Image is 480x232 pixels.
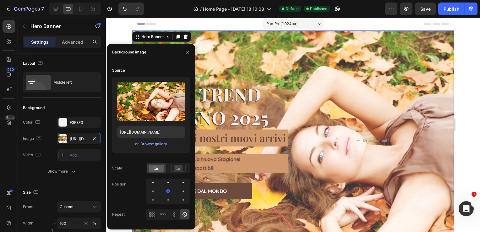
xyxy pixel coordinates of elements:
[57,201,101,213] button: Custom
[70,120,99,125] div: F3F3F3
[286,6,299,12] span: Default
[112,212,125,217] div: Repeat
[23,135,43,143] div: Image
[438,3,465,15] button: Publish
[23,166,101,177] button: Show more
[5,115,15,120] div: Beta
[112,181,126,187] div: Position
[62,39,83,45] p: Advanced
[444,6,459,12] div: Publish
[53,75,92,90] div: Middle left
[3,3,47,15] button: 7
[112,49,146,55] div: Background image
[23,151,42,159] div: Video
[70,152,99,158] div: Add...
[415,3,436,15] button: Save
[70,136,88,142] div: [URL][DOMAIN_NAME]
[93,220,96,226] div: %
[117,82,185,121] img: preview-image
[23,105,45,111] div: Background
[6,67,15,72] div: 450
[310,6,327,12] span: Published
[8,16,33,22] div: Hero Banner
[135,140,139,148] span: or
[112,68,125,73] div: Source
[23,188,40,197] div: Size
[459,201,474,216] iframe: Intercom live chat
[132,18,454,232] iframe: Design area
[23,204,35,210] label: Frame
[112,165,122,171] div: Scale
[420,6,431,12] span: Save
[47,168,77,174] div: Show more
[200,6,202,12] span: /
[41,5,44,13] p: 7
[57,218,101,229] input: px%
[140,141,167,147] button: Browse gallery
[117,126,185,138] input: https://example.com/image.jpg
[60,204,74,210] span: Custom
[203,6,264,12] span: Home Page - [DATE] 18:10:08
[231,120,264,125] div: Drop element here
[23,118,41,127] div: Color
[84,220,88,226] div: px
[30,22,84,30] p: Hero Banner
[472,192,477,197] span: 1
[23,220,33,226] label: Width
[91,219,98,227] button: px
[23,59,44,68] div: Layout
[31,39,49,45] p: Settings
[82,219,90,227] button: %
[118,3,144,15] div: Undo/Redo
